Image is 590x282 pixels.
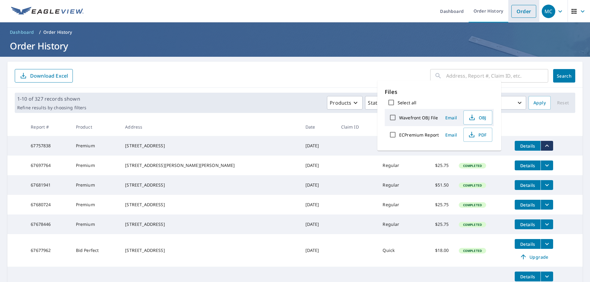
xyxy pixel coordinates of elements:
[378,234,418,267] td: Quick
[529,96,551,110] button: Apply
[327,96,363,110] button: Products
[511,5,536,18] a: Order
[467,114,487,121] span: OBJ
[26,136,71,156] td: 67757838
[17,105,86,110] p: Refine results by choosing filters
[541,272,553,281] button: filesDropdownBtn-67663785
[11,7,84,16] img: EV Logo
[515,200,541,210] button: detailsBtn-67680724
[515,141,541,151] button: detailsBtn-67757838
[71,214,120,234] td: Premium
[418,214,454,234] td: $25.75
[7,27,583,37] nav: breadcrumb
[515,239,541,249] button: detailsBtn-67677962
[463,128,492,142] button: PDF
[301,214,336,234] td: [DATE]
[515,272,541,281] button: detailsBtn-67663785
[301,118,336,136] th: Date
[518,222,537,227] span: Details
[553,69,575,83] button: Search
[26,175,71,195] td: 67681941
[368,99,383,106] p: Status
[444,115,458,121] span: Email
[7,40,583,52] h1: Order History
[378,214,418,234] td: Regular
[541,219,553,229] button: filesDropdownBtn-67678446
[301,234,336,267] td: [DATE]
[120,118,300,136] th: Address
[515,180,541,190] button: detailsBtn-67681941
[459,222,486,227] span: Completed
[7,27,37,37] a: Dashboard
[441,113,461,122] button: Email
[515,160,541,170] button: detailsBtn-67697764
[533,99,546,107] span: Apply
[459,203,486,207] span: Completed
[459,249,486,253] span: Completed
[378,175,418,195] td: Regular
[558,73,570,79] span: Search
[15,69,73,83] button: Download Excel
[301,175,336,195] td: [DATE]
[441,130,461,140] button: Email
[446,67,548,84] input: Address, Report #, Claim ID, etc.
[71,118,120,136] th: Product
[17,95,86,102] p: 1-10 of 327 records shown
[26,156,71,175] td: 67697764
[71,195,120,214] td: Premium
[125,182,295,188] div: [STREET_ADDRESS]
[71,234,120,267] td: Bid Perfect
[385,88,494,96] p: Files
[125,247,295,253] div: [STREET_ADDRESS]
[463,110,492,125] button: OBJ
[125,202,295,208] div: [STREET_ADDRESS]
[418,234,454,267] td: $18.00
[26,214,71,234] td: 67678446
[30,72,68,79] p: Download Excel
[378,195,418,214] td: Regular
[26,234,71,267] td: 67677962
[125,162,295,168] div: [STREET_ADDRESS][PERSON_NAME][PERSON_NAME]
[330,99,351,106] p: Products
[518,163,537,168] span: Details
[399,132,439,138] label: ECPremium Report
[515,252,553,262] a: Upgrade
[365,96,394,110] button: Status
[26,118,71,136] th: Report #
[515,219,541,229] button: detailsBtn-67678446
[301,195,336,214] td: [DATE]
[336,118,378,136] th: Claim ID
[541,160,553,170] button: filesDropdownBtn-67697764
[125,221,295,227] div: [STREET_ADDRESS]
[301,156,336,175] td: [DATE]
[518,182,537,188] span: Details
[301,136,336,156] td: [DATE]
[39,29,41,36] li: /
[399,115,438,121] label: Wavefront OBJ File
[418,175,454,195] td: $51.50
[518,202,537,208] span: Details
[518,241,537,247] span: Details
[459,164,486,168] span: Completed
[541,200,553,210] button: filesDropdownBtn-67680724
[541,180,553,190] button: filesDropdownBtn-67681941
[398,100,416,106] label: Select all
[71,156,120,175] td: Premium
[10,29,34,35] span: Dashboard
[541,141,553,151] button: filesDropdownBtn-67757838
[518,253,549,261] span: Upgrade
[125,143,295,149] div: [STREET_ADDRESS]
[518,274,537,280] span: Details
[71,136,120,156] td: Premium
[542,5,555,18] div: MC
[518,143,537,149] span: Details
[71,175,120,195] td: Premium
[26,195,71,214] td: 67680724
[459,183,486,187] span: Completed
[418,156,454,175] td: $25.75
[444,132,458,138] span: Email
[467,131,487,138] span: PDF
[418,195,454,214] td: $25.75
[378,156,418,175] td: Regular
[541,239,553,249] button: filesDropdownBtn-67677962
